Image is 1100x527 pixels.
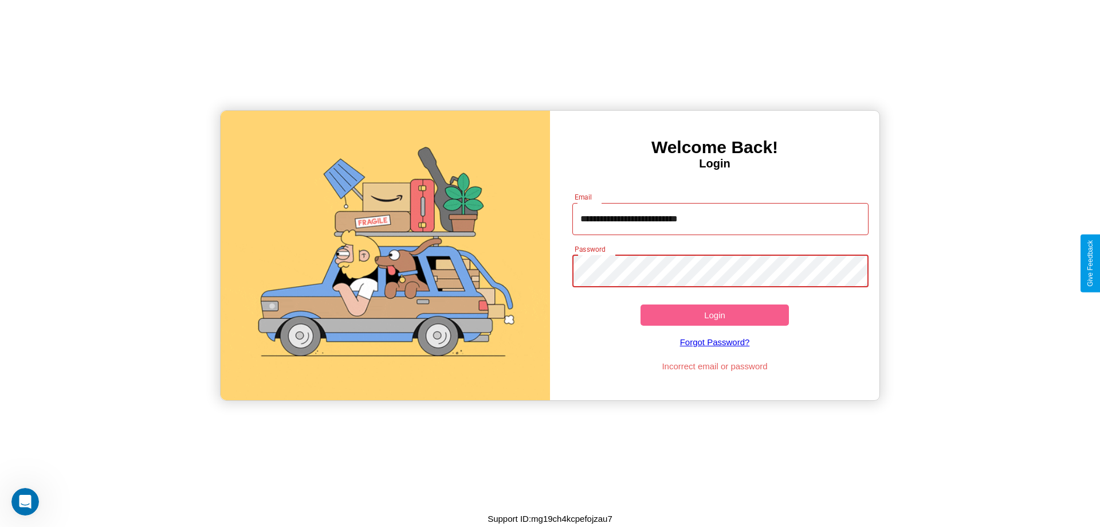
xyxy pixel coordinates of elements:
[575,192,592,202] label: Email
[575,244,605,254] label: Password
[550,157,879,170] h4: Login
[221,111,550,400] img: gif
[641,305,789,326] button: Login
[567,358,863,374] p: Incorrect email or password
[1086,240,1094,287] div: Give Feedback
[11,488,39,516] iframe: Intercom live chat
[488,511,612,526] p: Support ID: mg19ch4kcpefojzau7
[550,138,879,157] h3: Welcome Back!
[567,326,863,358] a: Forgot Password?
